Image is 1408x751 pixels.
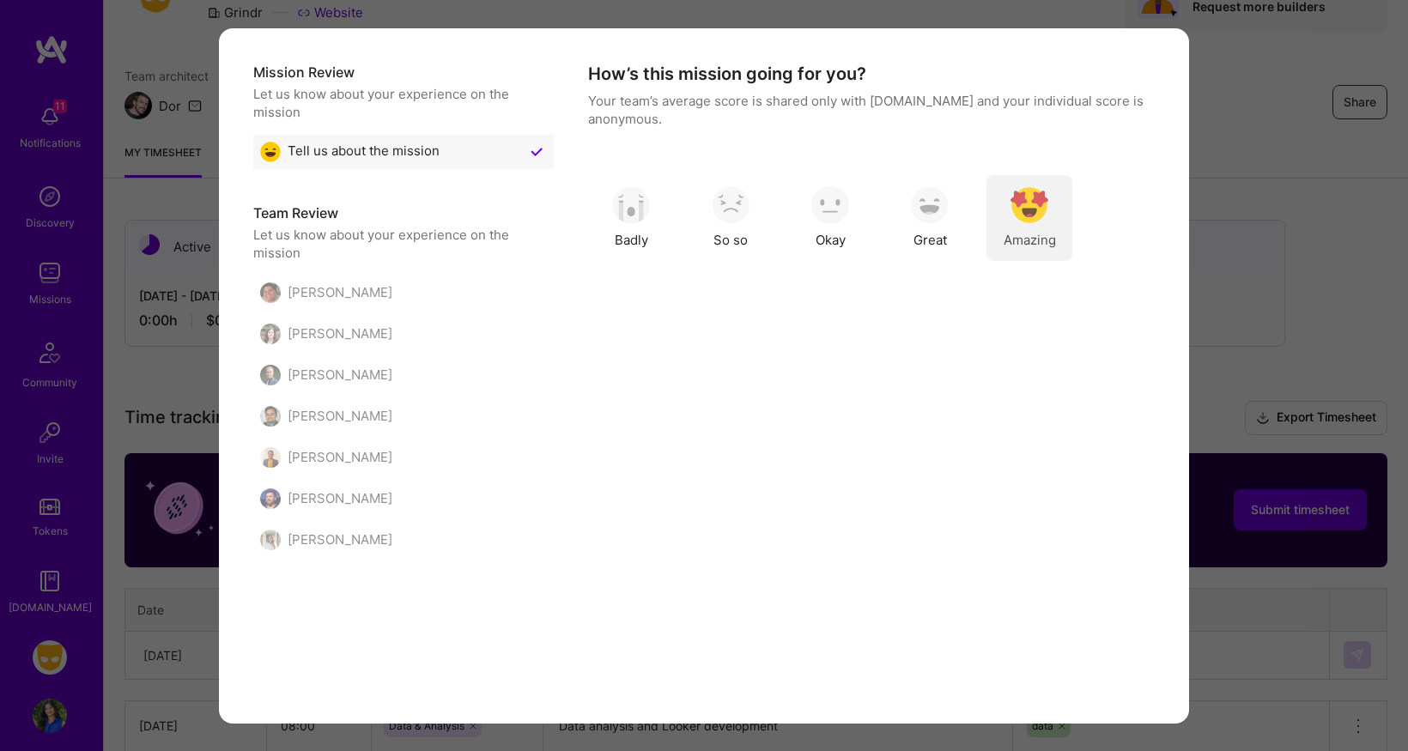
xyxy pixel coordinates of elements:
span: Tell us about the mission [288,142,440,162]
img: soso [911,186,949,224]
span: So so [713,231,748,249]
img: Gabriel Morales [260,282,281,303]
span: Badly [615,231,648,249]
img: Jan Vandenbos [260,406,281,427]
div: [PERSON_NAME] [260,530,392,550]
img: soso [1010,186,1048,224]
div: [PERSON_NAME] [260,447,392,468]
div: [PERSON_NAME] [260,488,392,509]
div: Let us know about your experience on the mission [253,226,554,262]
h4: How’s this mission going for you? [588,63,866,85]
img: Anjul Kumar [260,447,281,468]
div: [PERSON_NAME] [260,406,392,427]
img: Fiorella Wever [260,530,281,550]
img: Jesse Stratton [260,365,281,385]
span: Okay [816,231,846,249]
img: Janet Jones [260,324,281,344]
h5: Team Review [253,203,554,222]
div: Let us know about your experience on the mission [253,85,554,121]
img: soso [811,186,849,224]
p: Your team’s average score is shared only with [DOMAIN_NAME] and your individual score is anonymous. [588,92,1155,128]
div: [PERSON_NAME] [260,365,392,385]
h5: Mission Review [253,63,554,82]
span: Great [913,231,947,249]
div: [PERSON_NAME] [260,282,392,303]
span: Amazing [1004,231,1056,249]
img: Great emoji [260,142,281,162]
img: soso [712,186,750,224]
div: modal [219,28,1189,724]
img: soso [612,186,650,224]
img: Sadok Cervantes [260,488,281,509]
div: [PERSON_NAME] [260,324,392,344]
img: Checkmark [526,142,547,162]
